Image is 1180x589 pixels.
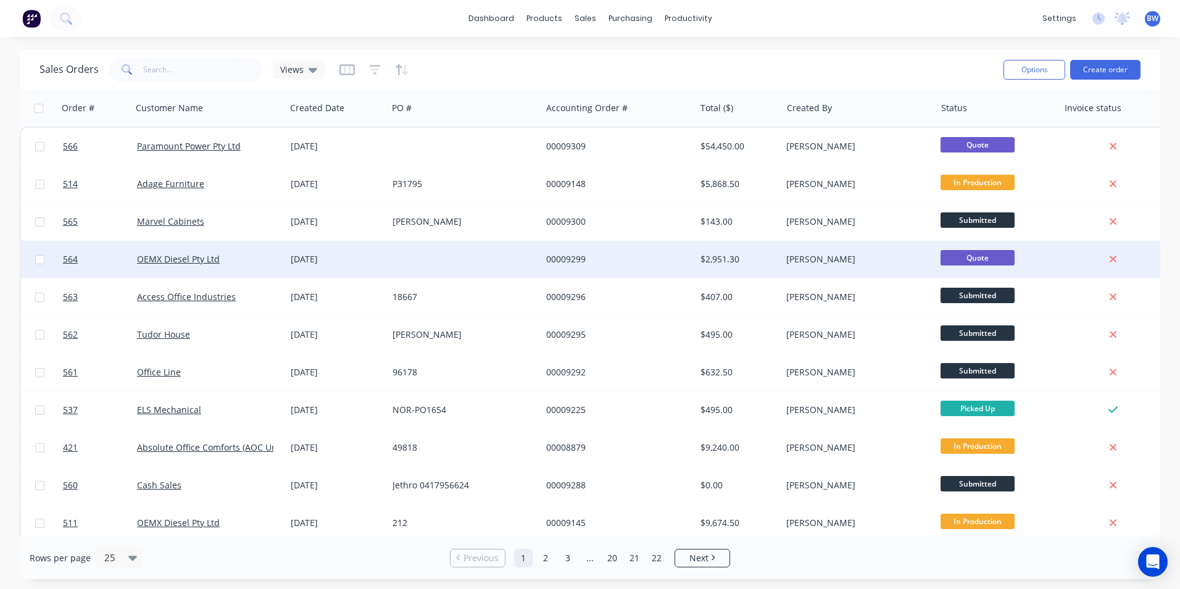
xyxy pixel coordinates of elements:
span: Quote [941,137,1015,152]
div: $2,951.30 [700,253,773,265]
div: Order # [62,102,94,114]
a: Page 20 [603,549,621,567]
a: Adage Furniture [137,178,204,190]
div: 00009148 [546,178,683,190]
div: [DATE] [291,215,383,228]
a: Page 1 is your current page [514,549,533,567]
a: Page 2 [536,549,555,567]
div: Accounting Order # [546,102,628,114]
div: 00009225 [546,404,683,416]
span: 566 [63,140,78,152]
div: $495.00 [700,328,773,341]
div: $5,868.50 [700,178,773,190]
div: $495.00 [700,404,773,416]
a: Cash Sales [137,479,181,491]
a: 537 [63,391,137,428]
span: Quote [941,250,1015,265]
div: [DATE] [291,328,383,341]
div: Invoice status [1065,102,1121,114]
span: In Production [941,438,1015,454]
div: [PERSON_NAME] [786,328,923,341]
a: Next page [675,552,729,564]
div: NOR-PO1654 [393,404,530,416]
div: 00009309 [546,140,683,152]
div: [PERSON_NAME] [786,404,923,416]
div: $9,240.00 [700,441,773,454]
img: Factory [22,9,41,28]
a: ELS Mechanical [137,404,201,416]
span: Submitted [941,363,1015,378]
a: 564 [63,241,137,278]
a: Office Line [137,366,181,378]
div: [DATE] [291,291,383,303]
a: Absolute Office Comforts (AOC Unit Trust) [137,441,309,453]
span: Previous [463,552,499,564]
a: Page 21 [625,549,644,567]
div: [PERSON_NAME] [786,479,923,491]
div: sales [568,9,602,28]
a: Page 3 [559,549,577,567]
div: [PERSON_NAME] [393,328,530,341]
span: Picked Up [941,401,1015,416]
div: [DATE] [291,404,383,416]
span: Next [689,552,708,564]
div: Created Date [290,102,344,114]
div: 00009145 [546,517,683,529]
span: 421 [63,441,78,454]
div: [DATE] [291,253,383,265]
div: [PERSON_NAME] [786,517,923,529]
div: [PERSON_NAME] [786,441,923,454]
a: Access Office Industries [137,291,236,303]
a: 566 [63,128,137,165]
span: In Production [941,514,1015,529]
a: dashboard [462,9,520,28]
span: Submitted [941,476,1015,491]
div: [PERSON_NAME] [786,140,923,152]
span: 561 [63,366,78,378]
span: Submitted [941,325,1015,341]
div: $9,674.50 [700,517,773,529]
div: 00008879 [546,441,683,454]
span: Submitted [941,288,1015,303]
div: 96178 [393,366,530,378]
div: [DATE] [291,178,383,190]
input: Search... [143,57,264,82]
div: 00009296 [546,291,683,303]
div: 00009300 [546,215,683,228]
span: 565 [63,215,78,228]
a: OEMX Diesel Pty Ltd [137,253,220,265]
div: 00009292 [546,366,683,378]
a: OEMX Diesel Pty Ltd [137,517,220,528]
div: $143.00 [700,215,773,228]
span: 562 [63,328,78,341]
span: Submitted [941,212,1015,228]
div: [PERSON_NAME] [393,215,530,228]
div: 18667 [393,291,530,303]
div: Customer Name [136,102,203,114]
ul: Pagination [445,549,735,567]
a: 511 [63,504,137,541]
div: 212 [393,517,530,529]
button: Create order [1070,60,1141,80]
span: Rows per page [30,552,91,564]
span: BW [1147,13,1158,24]
a: Paramount Power Pty Ltd [137,140,241,152]
div: products [520,9,568,28]
span: 511 [63,517,78,529]
a: 562 [63,316,137,353]
div: [PERSON_NAME] [786,253,923,265]
span: 564 [63,253,78,265]
div: [PERSON_NAME] [786,291,923,303]
div: 00009299 [546,253,683,265]
div: 00009295 [546,328,683,341]
div: Open Intercom Messenger [1138,547,1168,577]
div: $632.50 [700,366,773,378]
div: P31795 [393,178,530,190]
div: [PERSON_NAME] [786,366,923,378]
a: 565 [63,203,137,240]
div: 00009288 [546,479,683,491]
div: $0.00 [700,479,773,491]
div: $54,450.00 [700,140,773,152]
div: PO # [392,102,412,114]
span: In Production [941,175,1015,190]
